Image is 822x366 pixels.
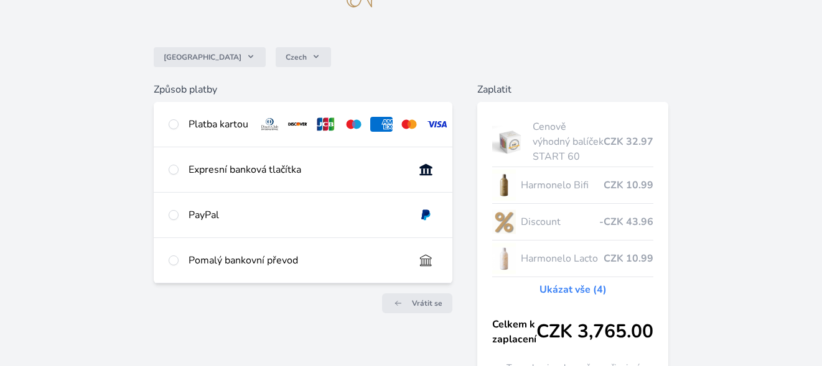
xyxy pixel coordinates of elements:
[492,126,528,157] img: start.jpg
[414,253,437,268] img: bankTransfer_IBAN.svg
[492,206,516,237] img: discount-lo.png
[604,178,653,193] span: CZK 10.99
[604,134,653,149] span: CZK 32.97
[536,321,653,343] span: CZK 3,765.00
[189,253,404,268] div: Pomalý bankovní převod
[154,82,452,97] h6: Způsob platby
[521,178,604,193] span: Harmonelo Bifi
[521,214,599,229] span: Discount
[189,162,404,177] div: Expresní banková tlačítka
[412,298,442,308] span: Vrátit se
[521,251,604,266] span: Harmonelo Lacto
[164,52,241,62] span: [GEOGRAPHIC_DATA]
[414,208,437,222] img: paypal.svg
[286,52,307,62] span: Czech
[477,82,668,97] h6: Zaplatit
[492,170,516,201] img: CLEAN_BIFI_se_stinem_x-lo.jpg
[492,243,516,274] img: CLEAN_LACTO_se_stinem_x-hi-lo.jpg
[414,162,437,177] img: onlineBanking_CZ.svg
[286,117,309,132] img: discover.svg
[276,47,331,67] button: Czech
[426,117,449,132] img: visa.svg
[342,117,365,132] img: maestro.svg
[604,251,653,266] span: CZK 10.99
[258,117,281,132] img: diners.svg
[189,208,404,222] div: PayPal
[314,117,337,132] img: jcb.svg
[539,282,607,297] a: Ukázat vše (4)
[189,117,248,132] div: Platba kartou
[398,117,421,132] img: mc.svg
[533,119,604,164] span: Cenově výhodný balíček START 60
[382,293,452,313] a: Vrátit se
[492,317,536,347] span: Celkem k zaplacení
[370,117,393,132] img: amex.svg
[599,214,653,229] span: -CZK 43.96
[154,47,266,67] button: [GEOGRAPHIC_DATA]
